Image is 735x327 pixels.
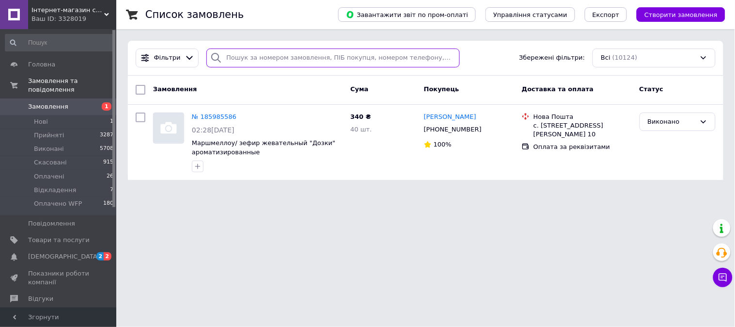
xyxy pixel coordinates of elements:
span: 26 [107,172,113,181]
span: [DEMOGRAPHIC_DATA] [28,252,100,261]
div: Нова Пошта [533,113,632,121]
span: Завантажити звіт по пром-оплаті [346,10,468,19]
span: 1 [110,117,113,126]
div: с. [STREET_ADDRESS][PERSON_NAME] 10 [533,121,632,139]
a: Маршмеллоу/ зефир жевательный "Дозки" ароматизированные [192,139,335,156]
input: Пошук за номером замовлення, ПІБ покупця, номером телефону, Email, номером накладної [206,49,460,67]
button: Завантажити звіт по пром-оплаті [338,7,476,22]
span: Інтернет-магазин солодощів "Make joy" [31,6,104,15]
div: Оплата за реквізитами [533,143,632,151]
span: Експорт [593,11,620,18]
span: Cума [350,85,368,93]
button: Чат з покупцем [713,268,733,287]
span: Скасовані [34,158,67,167]
span: 340 ₴ [350,113,371,120]
div: Ваш ID: 3328019 [31,15,116,23]
span: Збережені фільтри: [519,53,585,63]
span: Управління статусами [493,11,567,18]
span: Створити замовлення [644,11,718,18]
span: Доставка та оплата [522,85,594,93]
span: Товари та послуги [28,236,90,245]
span: 2 [104,252,111,261]
a: Створити замовлення [627,11,725,18]
span: Покупець [424,85,459,93]
span: Відкладення [34,186,76,195]
span: 100% [434,141,452,148]
span: 1 [102,102,111,111]
span: Оплачено WFP [34,199,82,208]
h1: Список замовлень [145,9,244,20]
span: 2 [96,252,104,261]
span: [PHONE_NUMBER] [424,126,482,133]
span: Головна [28,60,55,69]
span: Прийняті [34,131,64,140]
img: Фото товару [154,113,184,143]
span: Замовлення [28,102,68,111]
span: Замовлення та повідомлення [28,77,116,94]
span: Всі [601,53,610,63]
span: Виконані [34,145,64,153]
span: 7 [110,186,113,195]
span: Фільтри [154,53,181,63]
span: Нові [34,117,48,126]
span: Повідомлення [28,219,75,228]
span: Показники роботи компанії [28,269,90,287]
span: 02:28[DATE] [192,126,235,134]
a: Фото товару [153,113,184,144]
button: Експорт [585,7,627,22]
span: 3287 [100,131,113,140]
span: Відгуки [28,294,53,303]
span: Замовлення [153,85,197,93]
span: Статус [640,85,664,93]
span: (10124) [612,54,638,61]
span: 915 [103,158,113,167]
span: 40 шт. [350,126,372,133]
input: Пошук [5,34,114,51]
button: Створити замовлення [637,7,725,22]
button: Управління статусами [485,7,575,22]
a: [PERSON_NAME] [424,113,476,122]
div: Виконано [648,117,696,127]
span: Оплачені [34,172,64,181]
span: 5708 [100,145,113,153]
a: № 185985586 [192,113,236,120]
span: 180 [103,199,113,208]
